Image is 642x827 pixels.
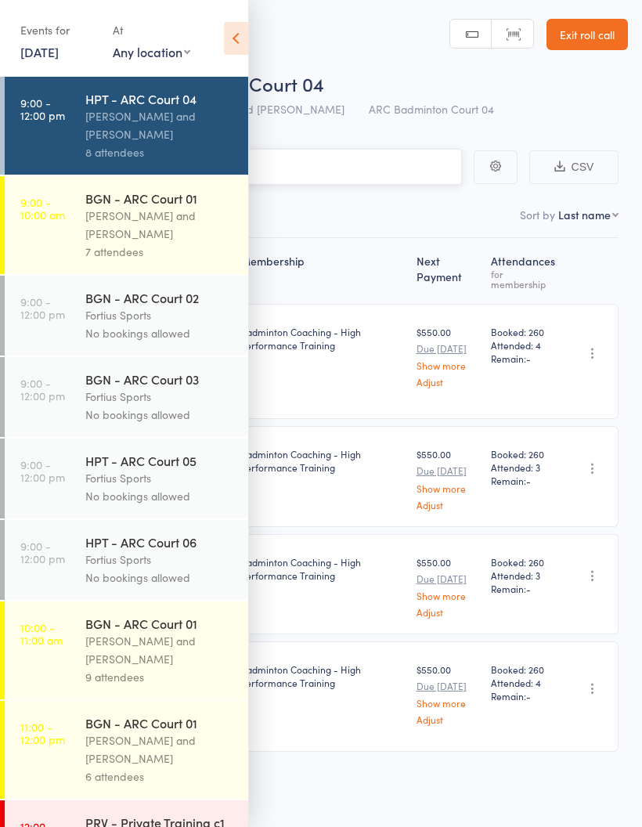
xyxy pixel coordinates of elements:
div: Badminton Coaching - High Performance Training [240,663,403,689]
div: Last name [558,207,611,222]
a: Adjust [417,500,478,510]
time: 9:00 - 12:00 pm [20,295,65,320]
span: Booked: 260 [491,325,555,338]
a: Adjust [417,377,478,387]
div: Badminton Coaching - High Performance Training [240,555,403,582]
a: 9:00 -12:00 pmHPT - ARC Court 04[PERSON_NAME] and [PERSON_NAME]8 attendees [5,77,248,175]
span: - [526,689,531,702]
small: Due [DATE] [417,573,478,584]
div: HPT - ARC Court 04 [85,90,235,107]
button: CSV [529,150,619,184]
span: Remain: [491,689,555,702]
div: Fortius Sports [85,306,235,324]
div: Fortius Sports [85,551,235,569]
span: Remain: [491,582,555,595]
span: Attended: 4 [491,338,555,352]
span: - [526,582,531,595]
time: 9:00 - 12:00 pm [20,458,65,483]
a: Show more [417,483,478,493]
div: Events for [20,17,97,43]
a: Exit roll call [546,19,628,50]
div: BGN - ARC Court 01 [85,714,235,731]
time: 10:00 - 11:00 am [20,621,63,646]
span: Attended: 4 [491,676,555,689]
time: 9:00 - 12:00 pm [20,96,65,121]
small: Due [DATE] [417,681,478,692]
a: 10:00 -11:00 amBGN - ARC Court 01[PERSON_NAME] and [PERSON_NAME]9 attendees [5,601,248,699]
a: 9:00 -12:00 pmBGN - ARC Court 03Fortius SportsNo bookings allowed [5,357,248,437]
div: Fortius Sports [85,469,235,487]
span: Attended: 3 [491,460,555,474]
span: Booked: 260 [491,447,555,460]
a: [DATE] [20,43,59,60]
div: BGN - ARC Court 02 [85,289,235,306]
a: 11:00 -12:00 pmBGN - ARC Court 01[PERSON_NAME] and [PERSON_NAME]6 attendees [5,701,248,799]
a: 9:00 -12:00 pmHPT - ARC Court 05Fortius SportsNo bookings allowed [5,439,248,518]
div: $550.00 [417,447,478,509]
div: 6 attendees [85,767,235,785]
label: Sort by [520,207,555,222]
a: 9:00 -12:00 pmBGN - ARC Court 02Fortius SportsNo bookings allowed [5,276,248,356]
div: HPT - ARC Court 05 [85,452,235,469]
a: Show more [417,698,478,708]
div: [PERSON_NAME] and [PERSON_NAME] [85,207,235,243]
div: Badminton Coaching - High Performance Training [240,447,403,474]
span: - [526,352,531,365]
span: Remain: [491,352,555,365]
div: Fortius Sports [85,388,235,406]
a: Show more [417,360,478,370]
div: No bookings allowed [85,569,235,587]
div: Membership [234,245,409,297]
div: $550.00 [417,663,478,724]
div: 8 attendees [85,143,235,161]
span: Booked: 260 [491,555,555,569]
span: ARC Badminton Court 04 [369,101,494,117]
div: BGN - ARC Court 03 [85,370,235,388]
a: Show more [417,590,478,601]
span: Remain: [491,474,555,487]
div: $550.00 [417,325,478,387]
div: No bookings allowed [85,406,235,424]
a: Adjust [417,714,478,724]
div: $550.00 [417,555,478,617]
div: HPT - ARC Court 06 [85,533,235,551]
small: Due [DATE] [417,343,478,354]
div: Badminton Coaching - High Performance Training [240,325,403,352]
time: 11:00 - 12:00 pm [20,720,65,746]
div: No bookings allowed [85,324,235,342]
a: 9:00 -10:00 amBGN - ARC Court 01[PERSON_NAME] and [PERSON_NAME]7 attendees [5,176,248,274]
span: - [526,474,531,487]
small: Due [DATE] [417,465,478,476]
div: [PERSON_NAME] and [PERSON_NAME] [85,632,235,668]
span: Attended: 3 [491,569,555,582]
time: 9:00 - 10:00 am [20,196,65,221]
div: Next Payment [410,245,485,297]
div: Any location [113,43,190,60]
div: for membership [491,269,555,289]
div: [PERSON_NAME] and [PERSON_NAME] [85,107,235,143]
time: 9:00 - 12:00 pm [20,377,65,402]
div: 9 attendees [85,668,235,686]
div: 7 attendees [85,243,235,261]
div: Atten­dances [485,245,561,297]
time: 9:00 - 12:00 pm [20,540,65,565]
div: No bookings allowed [85,487,235,505]
div: BGN - ARC Court 01 [85,615,235,632]
a: Adjust [417,607,478,617]
span: Booked: 260 [491,663,555,676]
div: At [113,17,190,43]
div: [PERSON_NAME] and [PERSON_NAME] [85,731,235,767]
div: BGN - ARC Court 01 [85,190,235,207]
a: 9:00 -12:00 pmHPT - ARC Court 06Fortius SportsNo bookings allowed [5,520,248,600]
